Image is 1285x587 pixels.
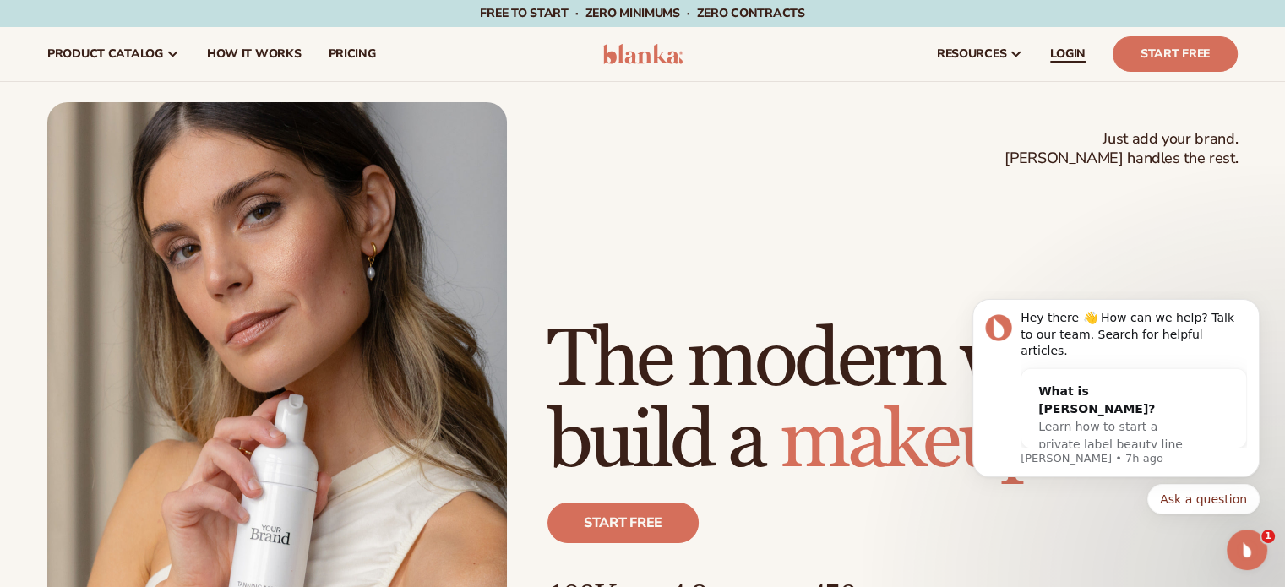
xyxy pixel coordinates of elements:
span: Free to start · ZERO minimums · ZERO contracts [480,5,804,21]
a: resources [923,27,1037,81]
a: Start Free [1113,36,1238,72]
a: LOGIN [1037,27,1099,81]
span: LOGIN [1050,47,1086,61]
span: 1 [1261,530,1275,543]
span: product catalog [47,47,163,61]
a: pricing [314,27,389,81]
iframe: Intercom live chat [1227,530,1267,570]
iframe: Intercom notifications message [947,291,1285,541]
img: logo [602,44,683,64]
span: pricing [328,47,375,61]
a: Start free [547,503,699,543]
span: How It Works [207,47,302,61]
h1: The modern way to build a brand [547,320,1238,482]
span: resources [937,47,1006,61]
a: product catalog [34,27,193,81]
span: Just add your brand. [PERSON_NAME] handles the rest. [1005,129,1238,169]
span: makeup [780,392,1043,491]
a: How It Works [193,27,315,81]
